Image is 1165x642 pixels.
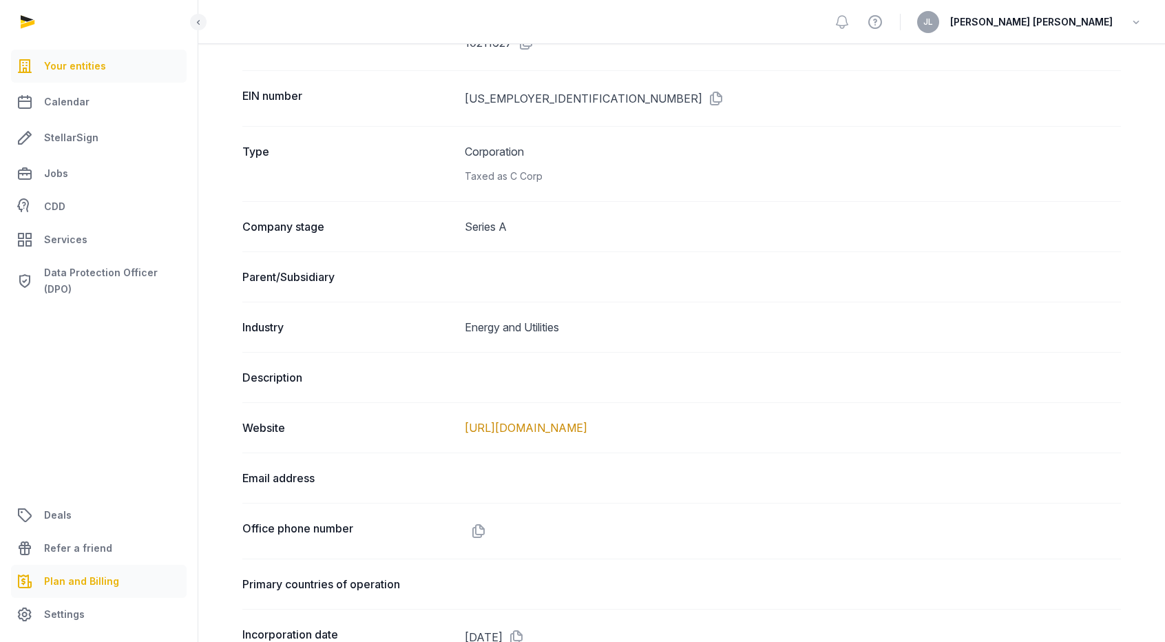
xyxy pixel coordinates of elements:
[242,143,454,185] dt: Type
[44,573,119,590] span: Plan and Billing
[242,520,454,542] dt: Office phone number
[242,369,454,386] dt: Description
[242,576,454,592] dt: Primary countries of operation
[44,165,68,182] span: Jobs
[44,130,98,146] span: StellarSign
[242,87,454,110] dt: EIN number
[923,18,933,26] span: JL
[465,421,587,435] a: [URL][DOMAIN_NAME]
[44,606,85,623] span: Settings
[11,85,187,118] a: Calendar
[11,121,187,154] a: StellarSign
[44,231,87,248] span: Services
[11,565,187,598] a: Plan and Billing
[465,143,1121,185] dd: Corporation
[242,218,454,235] dt: Company stage
[242,470,454,486] dt: Email address
[11,157,187,190] a: Jobs
[465,168,1121,185] div: Taxed as C Corp
[11,499,187,532] a: Deals
[917,482,1165,642] iframe: Chat Widget
[11,259,187,303] a: Data Protection Officer (DPO)
[465,218,1121,235] dd: Series A
[242,420,454,436] dt: Website
[44,507,72,524] span: Deals
[917,11,939,33] button: JL
[44,58,106,74] span: Your entities
[465,87,1121,110] dd: [US_EMPLOYER_IDENTIFICATION_NUMBER]
[44,540,112,557] span: Refer a friend
[242,269,454,285] dt: Parent/Subsidiary
[11,193,187,220] a: CDD
[950,14,1113,30] span: [PERSON_NAME] [PERSON_NAME]
[242,319,454,335] dt: Industry
[11,532,187,565] a: Refer a friend
[44,198,65,215] span: CDD
[11,50,187,83] a: Your entities
[44,94,90,110] span: Calendar
[465,319,1121,335] dd: Energy and Utilities
[11,598,187,631] a: Settings
[11,223,187,256] a: Services
[44,265,181,298] span: Data Protection Officer (DPO)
